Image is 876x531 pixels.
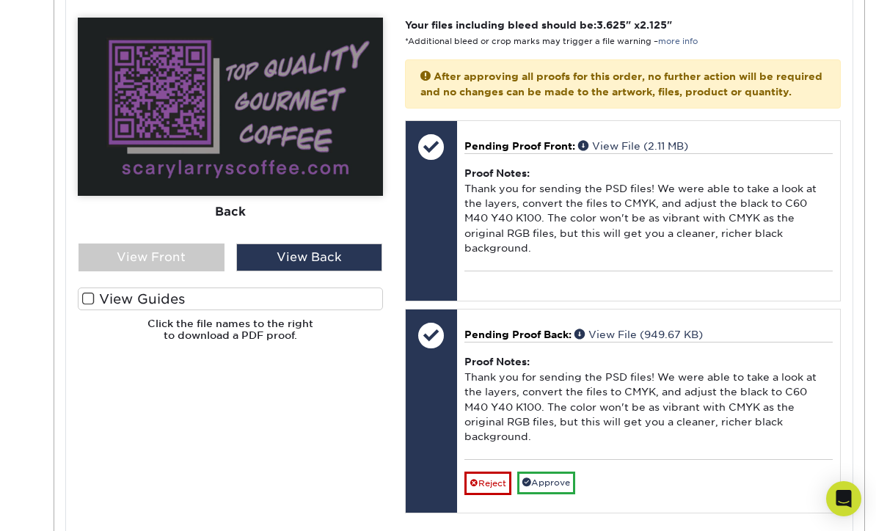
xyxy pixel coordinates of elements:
[464,329,572,340] span: Pending Proof Back:
[464,472,511,495] a: Reject
[405,19,672,31] strong: Your files including bleed should be: " x "
[464,356,530,367] strong: Proof Notes:
[578,140,688,152] a: View File (2.11 MB)
[464,140,575,152] span: Pending Proof Front:
[405,37,698,46] small: *Additional bleed or crop marks may trigger a file warning –
[464,342,833,459] div: Thank you for sending the PSD files! We were able to take a look at the layers, convert the files...
[574,329,703,340] a: View File (949.67 KB)
[78,288,383,310] label: View Guides
[464,167,530,179] strong: Proof Notes:
[826,481,861,516] div: Open Intercom Messenger
[658,37,698,46] a: more info
[596,19,626,31] span: 3.625
[640,19,667,31] span: 2.125
[79,243,225,271] div: View Front
[78,318,383,354] h6: Click the file names to the right to download a PDF proof.
[236,243,382,271] div: View Back
[517,472,575,494] a: Approve
[420,70,822,97] strong: After approving all proofs for this order, no further action will be required and no changes can ...
[78,197,383,229] div: Back
[464,153,833,271] div: Thank you for sending the PSD files! We were able to take a look at the layers, convert the files...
